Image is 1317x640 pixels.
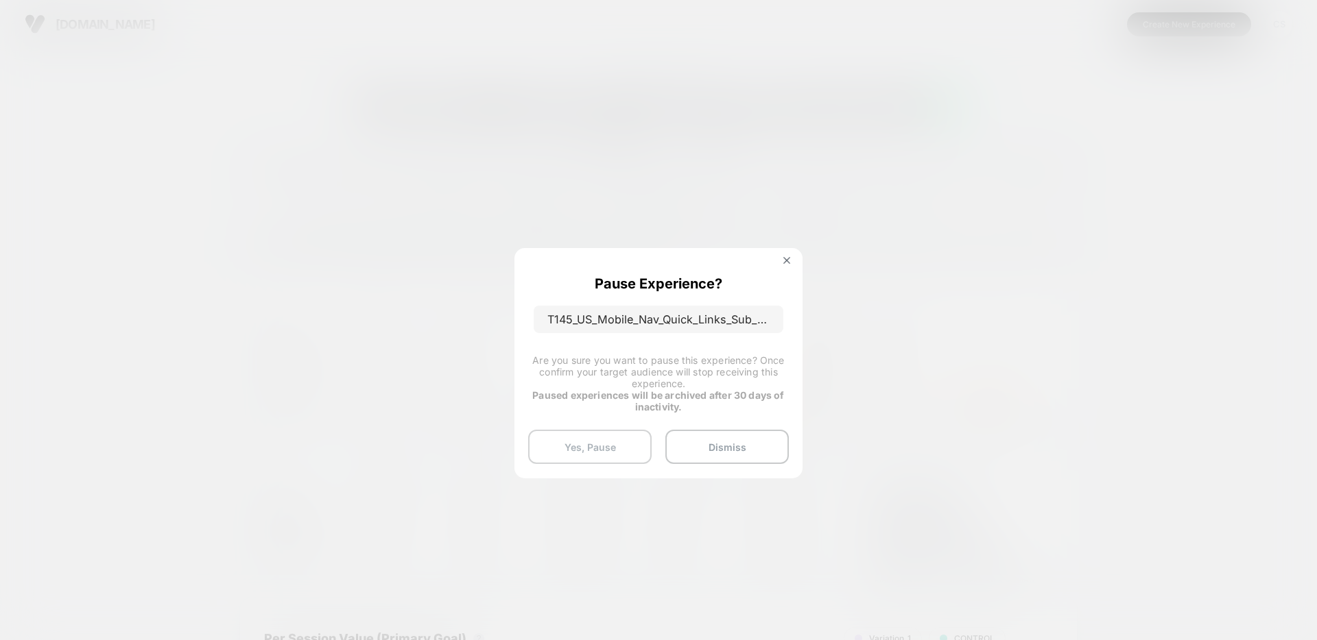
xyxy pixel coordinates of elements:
strong: Paused experiences will be archived after 30 days of inactivity. [532,389,784,413]
button: Yes, Pause [528,430,652,464]
span: Are you sure you want to pause this experience? Once confirm your target audience will stop recei... [532,354,784,389]
img: close [783,257,790,264]
p: Pause Experience? [595,275,722,292]
button: Dismiss [665,430,789,464]
p: T145_US_Mobile_Nav_Quick_Links_Sub_DSC_024B [534,306,783,333]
